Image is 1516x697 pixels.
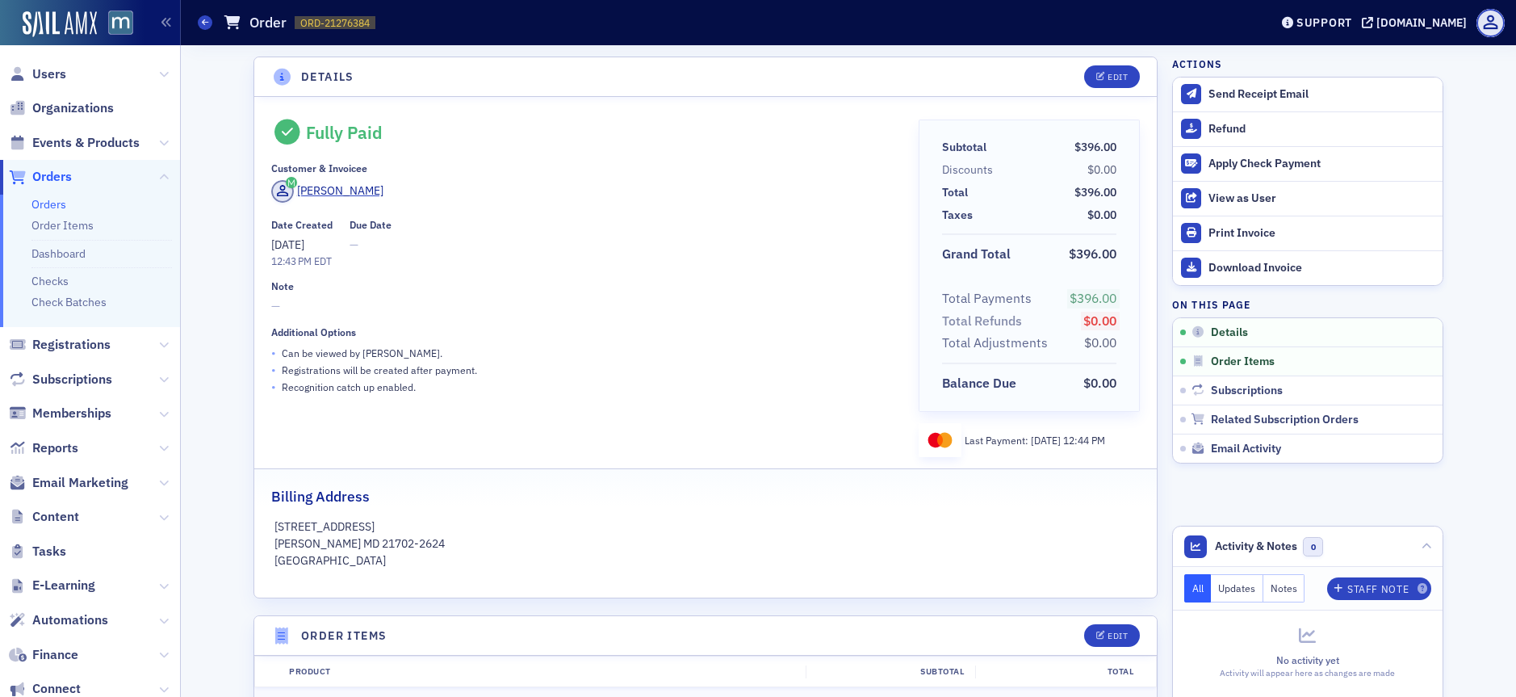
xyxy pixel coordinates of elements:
span: Order Items [1211,355,1275,369]
span: Balance Due [942,374,1022,393]
a: Subscriptions [9,371,112,388]
div: Subtotal [942,139,986,156]
span: Taxes [942,207,978,224]
a: Events & Products [9,134,140,152]
a: Automations [9,611,108,629]
div: Due Date [350,219,392,231]
button: Refund [1173,111,1443,146]
span: Users [32,65,66,83]
button: All [1184,574,1212,603]
h4: Details [301,69,354,86]
h1: Order [249,13,287,32]
p: [GEOGRAPHIC_DATA] [274,552,1137,569]
span: $0.00 [1083,313,1116,329]
span: Total Refunds [942,312,1028,331]
div: Additional Options [271,326,356,338]
div: Send Receipt Email [1208,87,1434,102]
a: Content [9,508,79,526]
button: Notes [1263,574,1305,603]
span: Organizations [32,99,114,117]
button: Send Receipt Email [1173,78,1443,111]
span: Finance [32,646,78,664]
div: Total [942,184,968,201]
span: $396.00 [1074,185,1116,199]
div: Activity will appear here as changes are made [1184,667,1431,680]
span: Tasks [32,543,66,561]
div: Balance Due [942,374,1016,393]
time: 12:43 PM [271,254,312,267]
div: Download Invoice [1208,261,1434,275]
div: [DOMAIN_NAME] [1376,15,1467,30]
span: — [350,237,392,254]
span: $0.00 [1084,334,1116,351]
span: E-Learning [32,577,95,594]
p: Recognition catch up enabled. [282,380,416,394]
span: • [271,345,276,362]
div: Edit [1108,73,1128,82]
button: Edit [1084,624,1140,647]
img: SailAMX [108,10,133,36]
span: EDT [312,254,332,267]
span: Content [32,508,79,526]
button: Apply Check Payment [1173,146,1443,181]
span: — [271,298,895,315]
div: Grand Total [942,245,1011,264]
span: Grand Total [942,245,1016,264]
div: Date Created [271,219,333,231]
span: 12:44 PM [1063,434,1105,447]
a: Print Invoice [1173,216,1443,250]
span: Profile [1476,9,1505,37]
a: View Homepage [97,10,133,38]
span: Details [1211,325,1248,340]
span: Subscriptions [32,371,112,388]
span: Total [942,184,974,201]
h4: On this page [1172,297,1443,312]
span: $0.00 [1083,375,1116,391]
span: Subscriptions [1211,384,1283,398]
div: Print Invoice [1208,226,1434,241]
span: $0.00 [1087,208,1116,222]
span: Subtotal [942,139,992,156]
div: Subtotal [806,666,975,678]
span: [DATE] [271,237,304,252]
a: Check Batches [31,295,107,309]
button: Updates [1211,574,1263,603]
div: Last Payment: [965,433,1105,447]
span: Total Payments [942,289,1037,309]
span: Automations [32,611,108,629]
a: Email Marketing [9,474,128,492]
span: • [271,362,276,379]
button: Edit [1084,65,1140,88]
div: Total [975,666,1145,678]
div: Total Adjustments [942,334,1048,353]
a: Orders [31,197,66,212]
span: Registrations [32,336,111,354]
a: Finance [9,646,78,664]
div: No activity yet [1184,653,1431,667]
span: 0 [1303,537,1323,557]
div: Customer & Invoicee [271,162,367,174]
div: Taxes [942,207,973,224]
button: View as User [1173,181,1443,216]
span: $396.00 [1069,246,1116,262]
span: $0.00 [1087,162,1116,177]
span: $396.00 [1070,290,1116,306]
a: Tasks [9,543,66,561]
p: [STREET_ADDRESS] [274,519,1137,535]
a: Order Items [31,218,94,233]
a: Checks [31,274,69,288]
span: Reports [32,439,78,457]
img: SailAMX [23,11,97,37]
a: Memberships [9,405,111,422]
p: [PERSON_NAME] MD 21702-2624 [274,535,1137,552]
a: Dashboard [31,246,86,261]
div: Fully Paid [306,122,383,143]
div: [PERSON_NAME] [297,183,383,199]
span: $396.00 [1074,140,1116,154]
span: Orders [32,168,72,186]
a: Organizations [9,99,114,117]
div: Total Refunds [942,312,1022,331]
span: Email Marketing [32,474,128,492]
div: Discounts [942,162,993,178]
